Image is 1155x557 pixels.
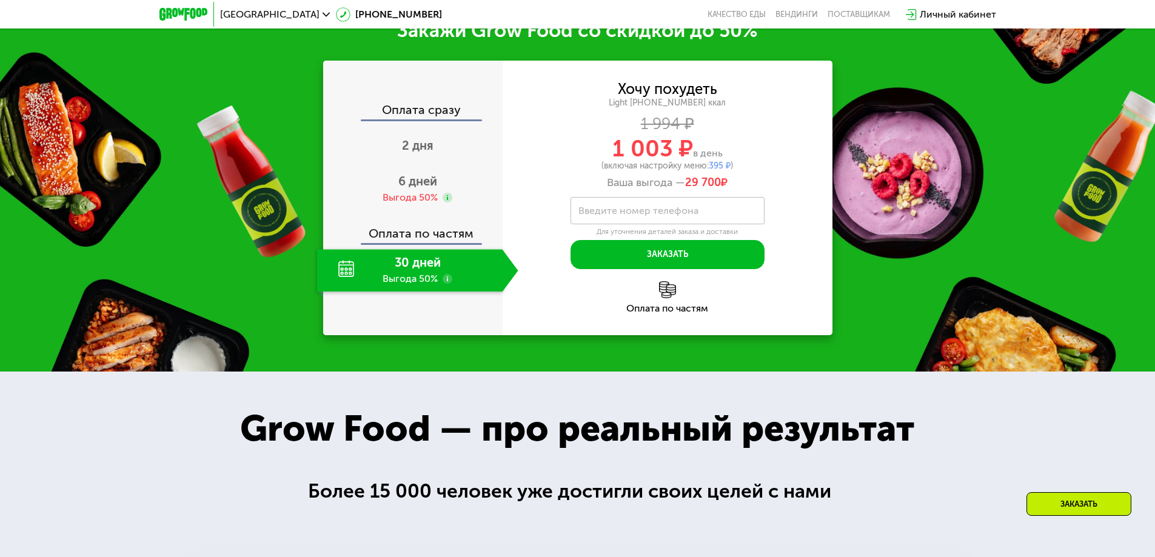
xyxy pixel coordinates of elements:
div: Хочу похудеть [618,82,717,96]
div: Для уточнения деталей заказа и доставки [571,227,765,237]
a: Качество еды [708,10,766,19]
span: 395 ₽ [709,161,731,171]
div: Grow Food — про реальный результат [213,401,941,456]
span: в день [693,147,723,159]
div: 1 994 ₽ [503,118,832,131]
div: Личный кабинет [920,7,996,22]
span: 2 дня [402,138,434,153]
div: Оплата сразу [324,104,503,119]
div: Более 15 000 человек уже достигли своих целей с нами [308,476,847,506]
div: Заказать [1026,492,1131,516]
a: [PHONE_NUMBER] [336,7,442,22]
div: поставщикам [828,10,890,19]
span: [GEOGRAPHIC_DATA] [220,10,320,19]
div: Оплата по частям [324,215,503,243]
div: Оплата по частям [503,304,832,313]
label: Введите номер телефона [578,207,698,214]
span: 6 дней [398,174,437,188]
img: l6xcnZfty9opOoJh.png [659,281,676,298]
button: Заказать [571,240,765,269]
span: 1 003 ₽ [612,135,693,162]
div: Выгода 50% [383,191,438,204]
div: Ваша выгода — [503,176,832,190]
span: 29 700 [685,176,721,189]
span: ₽ [685,176,728,190]
a: Вендинги [775,10,818,19]
div: Light [PHONE_NUMBER] ккал [503,98,832,108]
div: (включая настройку меню: ) [503,162,832,170]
